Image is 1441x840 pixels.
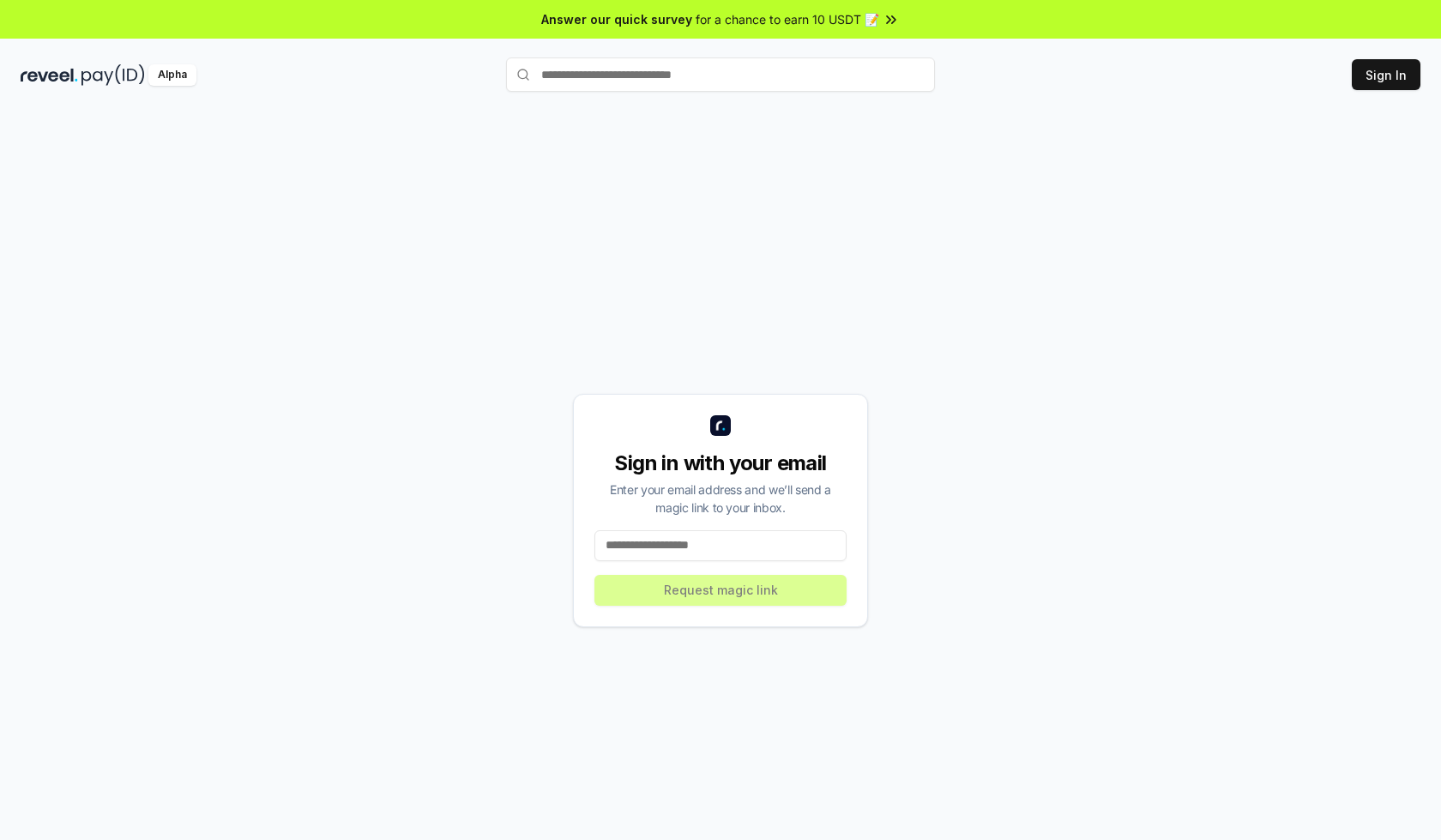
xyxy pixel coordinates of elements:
[710,415,731,436] img: logo_small
[541,10,692,28] span: Answer our quick survey
[696,10,879,28] span: for a chance to earn 10 USDT 📝
[81,64,145,86] img: pay_id
[148,64,196,86] div: Alpha
[21,64,78,86] img: reveel_dark
[594,480,847,517] div: Enter your email address and we’ll send a magic link to your inbox.
[594,450,847,477] div: Sign in with your email
[1352,59,1420,90] button: Sign In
